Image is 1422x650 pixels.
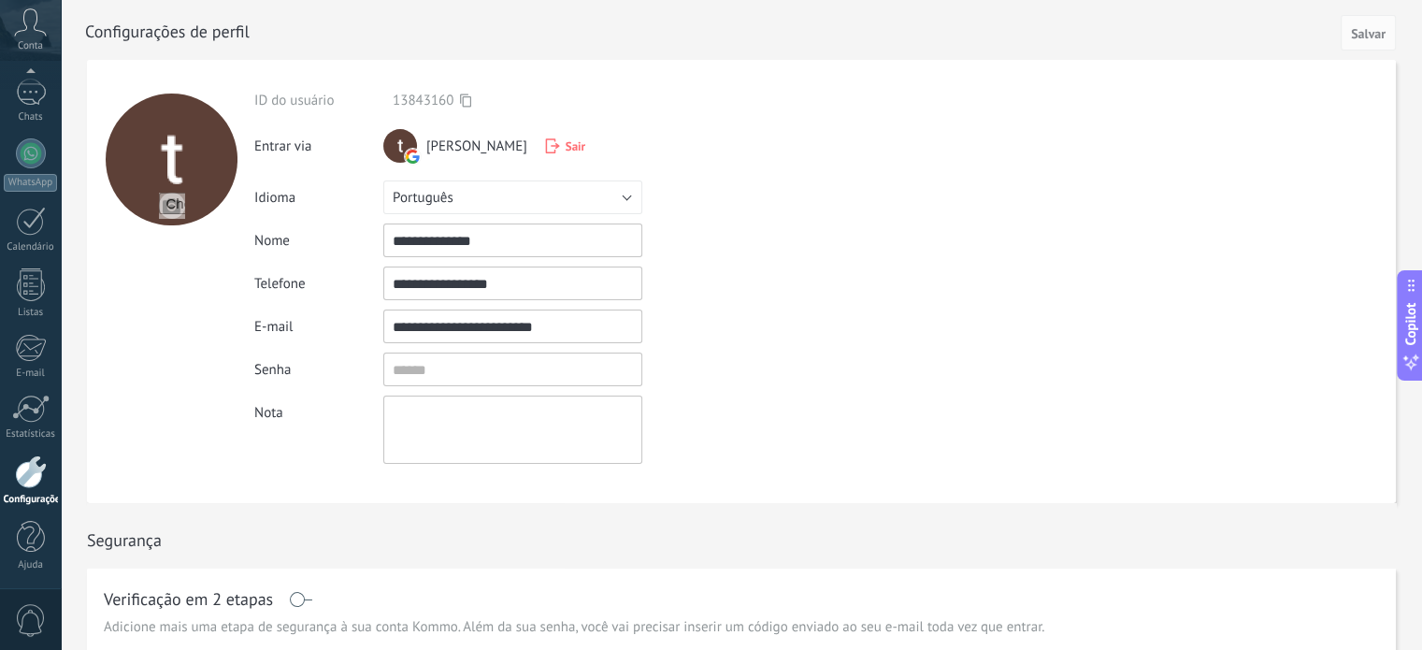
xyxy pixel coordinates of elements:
[254,275,383,293] div: Telefone
[383,181,642,214] button: Português
[104,618,1044,637] span: Adicione mais uma etapa de segurança à sua conta Kommo. Além da sua senha, você vai precisar inse...
[87,529,162,551] h1: Segurança
[1401,302,1420,345] span: Copilot
[4,241,58,253] div: Calendário
[18,40,43,52] span: Conta
[566,138,585,154] span: Sair
[4,174,57,192] div: WhatsApp
[393,189,453,207] span: Português
[4,494,58,506] div: Configurações
[426,137,527,155] span: [PERSON_NAME]
[4,428,58,441] div: Estatísticas
[254,361,383,379] div: Senha
[104,592,273,607] h1: Verificação em 2 etapas
[393,92,453,109] span: 13843160
[254,127,383,155] div: Entrar via
[4,559,58,571] div: Ajuda
[1341,15,1396,51] button: Salvar
[4,307,58,319] div: Listas
[254,318,383,336] div: E-mail
[254,396,383,422] div: Nota
[4,111,58,123] div: Chats
[254,189,383,207] div: Idioma
[1351,27,1386,40] span: Salvar
[254,232,383,250] div: Nome
[254,92,383,109] div: ID do usuário
[4,368,58,380] div: E-mail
